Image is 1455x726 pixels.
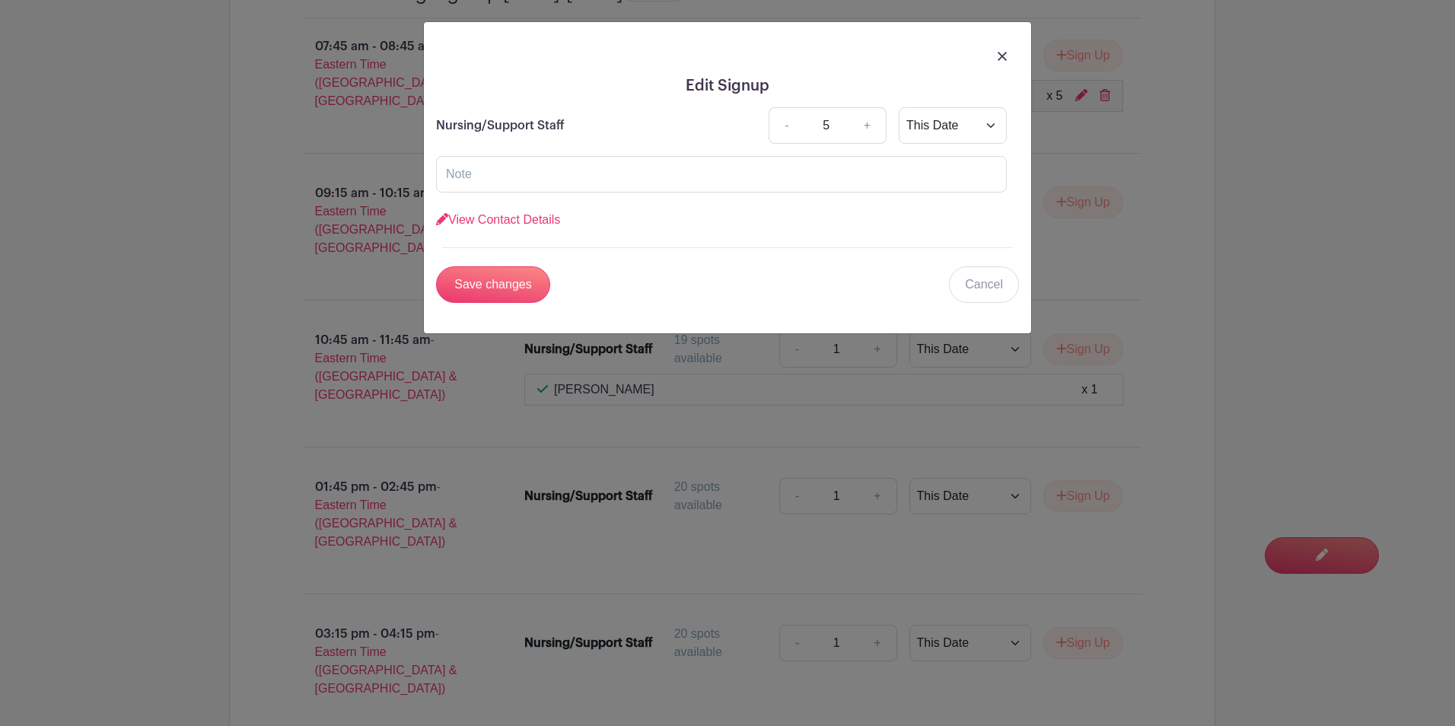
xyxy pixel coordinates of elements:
a: Cancel [949,266,1019,303]
a: View Contact Details [436,213,560,226]
h5: Edit Signup [436,77,1019,95]
a: + [848,107,887,144]
input: Note [436,156,1007,193]
a: - [769,107,804,144]
img: close_button-5f87c8562297e5c2d7936805f587ecaba9071eb48480494691a3f1689db116b3.svg [998,52,1007,61]
p: Nursing/Support Staff [436,116,565,135]
input: Save changes [436,266,550,303]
